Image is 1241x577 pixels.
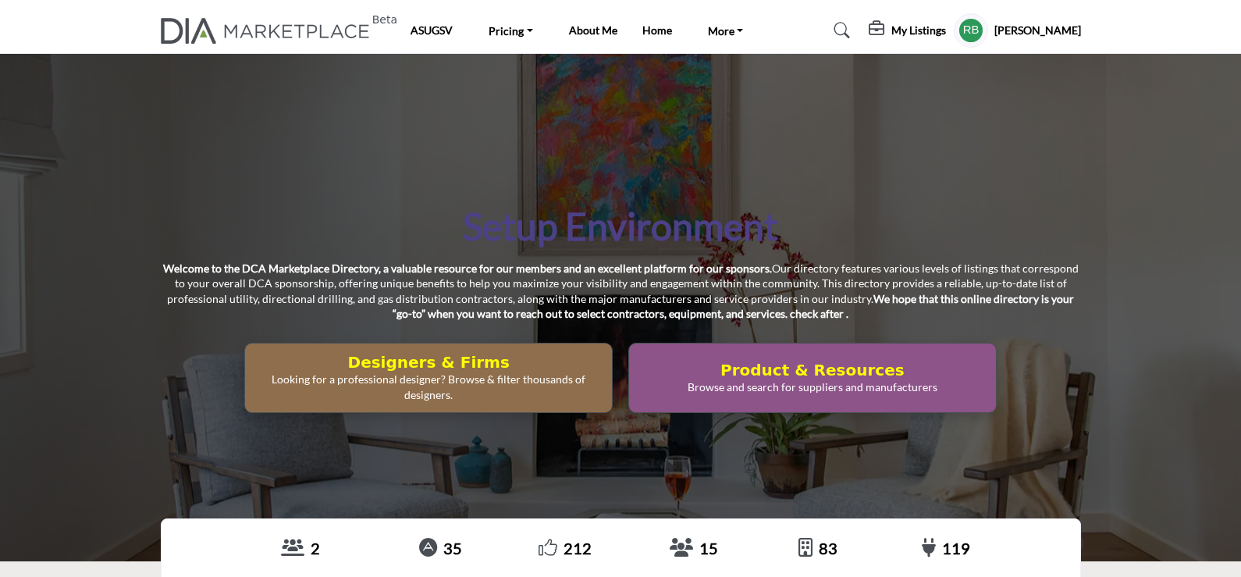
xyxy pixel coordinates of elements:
[281,538,304,559] a: View Recommenders
[819,539,837,557] a: 83
[463,202,778,251] h1: Setup Environment
[443,539,462,557] a: 35
[372,13,397,27] h6: Beta
[994,23,1081,38] h5: [PERSON_NAME]
[699,539,718,557] a: 15
[564,539,592,557] a: 212
[954,13,988,48] button: Show hide supplier dropdown
[161,261,1081,322] p: Our directory features various levels of listings that correspond to your overall DCA sponsorship...
[869,21,946,40] div: My Listings
[642,23,672,37] a: Home
[697,20,755,41] a: More
[244,343,613,413] button: Designers & Firms Looking for a professional designer? Browse & filter thousands of designers.
[628,343,997,413] button: Product & Resources Browse and search for suppliers and manufacturers
[819,18,860,43] a: Search
[163,262,772,275] strong: Welcome to the DCA Marketplace Directory, a valuable resource for our members and an excellent pl...
[250,372,607,402] p: Looking for a professional designer? Browse & filter thousands of designers.
[891,23,946,37] h5: My Listings
[311,539,320,557] a: 2
[569,23,617,37] a: About Me
[411,23,453,37] a: ASUGSV
[539,538,557,557] i: Go to Liked
[478,20,544,41] a: Pricing
[161,18,379,44] a: Beta
[250,353,607,372] h2: Designers & Firms
[634,361,991,379] h2: Product & Resources
[942,539,970,557] a: 119
[634,379,991,395] p: Browse and search for suppliers and manufacturers
[161,18,379,44] img: Site Logo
